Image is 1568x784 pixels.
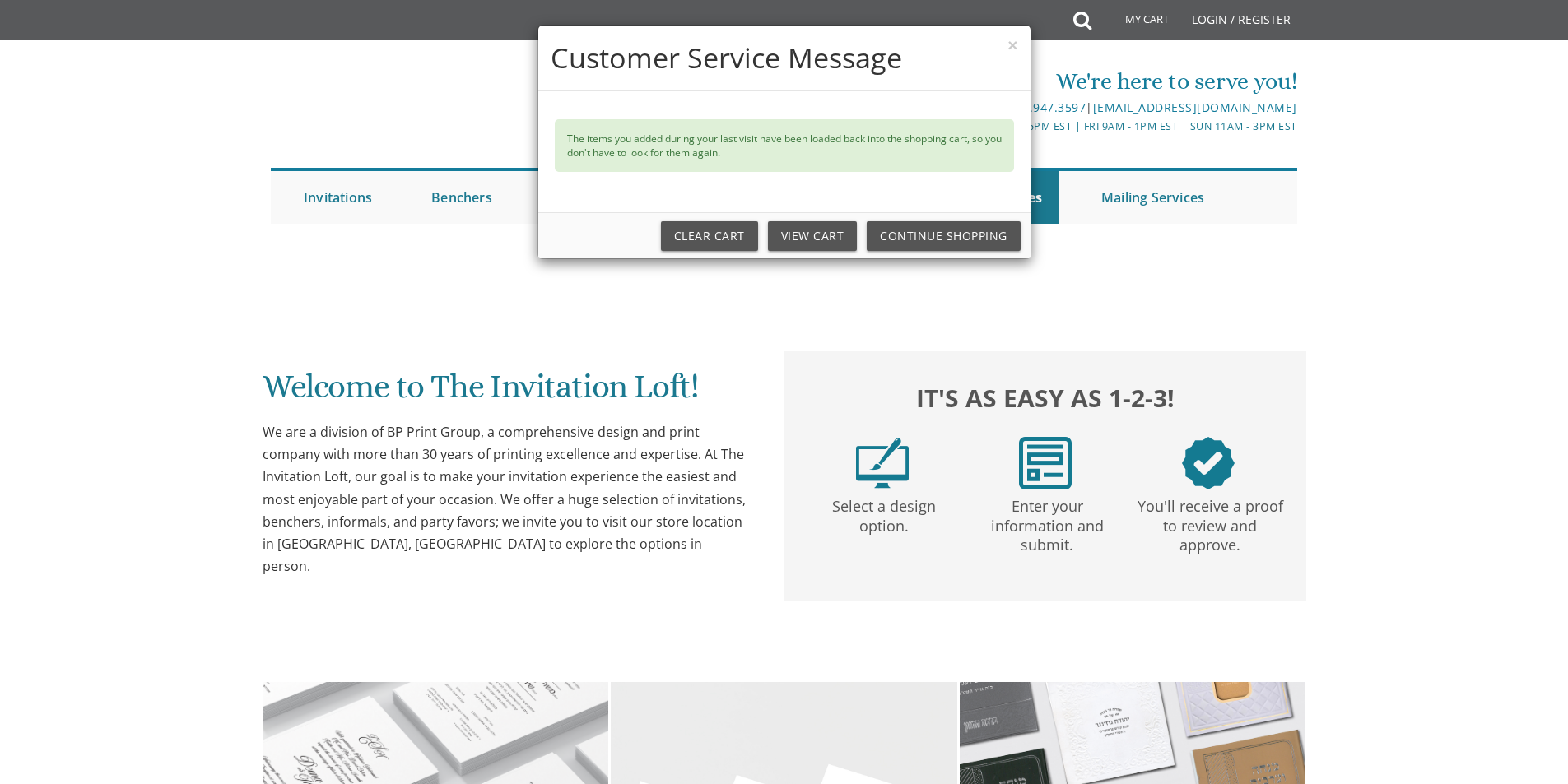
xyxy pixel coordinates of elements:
a: Clear Cart [661,221,758,251]
a: View Cart [768,221,858,251]
a: Continue Shopping [867,221,1021,251]
div: The items you added during your last visit have been loaded back into the shopping cart, so you d... [555,119,1014,172]
button: × [1007,36,1017,53]
h4: Customer Service Message [551,38,1018,78]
